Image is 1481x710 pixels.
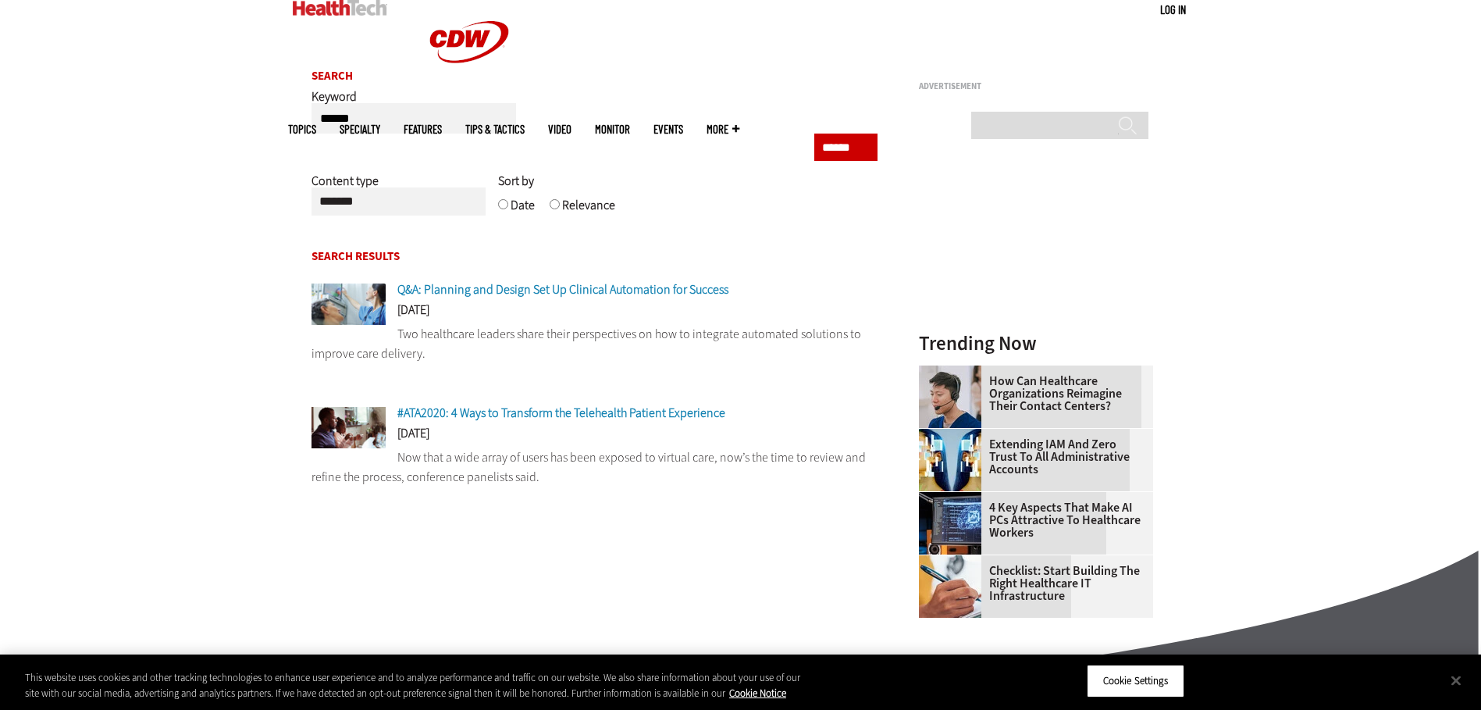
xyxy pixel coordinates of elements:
div: This website uses cookies and other tracking technologies to enhance user experience and to analy... [25,670,814,701]
img: Person with a clipboard checking a list [919,555,981,618]
span: Topics [288,123,316,135]
a: Events [653,123,683,135]
a: Q&A: Planning and Design Set Up Clinical Automation for Success [397,281,728,298]
img: Healthcare contact center [919,366,981,428]
a: Healthcare contact center [919,366,989,378]
div: [DATE] [312,304,878,324]
button: Cookie Settings [1087,665,1184,698]
img: Desktop monitor with brain AI concept [919,492,981,555]
h2: Search Results [312,251,878,262]
a: Extending IAM and Zero Trust to All Administrative Accounts [919,438,1144,476]
a: CDW [411,87,528,104]
a: Checklist: Start Building the Right Healthcare IT Infrastructure [919,565,1144,602]
span: Specialty [340,123,380,135]
a: MonITor [595,123,630,135]
a: More information about your privacy [729,687,786,700]
div: [DATE] [312,427,878,448]
a: 4 Key Aspects That Make AI PCs Attractive to Healthcare Workers [919,501,1144,539]
a: Features [404,123,442,135]
p: Now that a wide array of users has been exposed to virtual care, now’s the time to review and ref... [312,448,878,487]
label: Date [511,197,535,225]
img: abstract image of woman with pixelated face [919,429,981,491]
a: #ATA2020: 4 Ways to Transform the Telehealth Patient Experience [397,405,725,421]
a: Desktop monitor with brain AI concept [919,492,989,505]
p: Two healthcare leaders share their perspectives on how to integrate automated solutions to improv... [312,324,878,364]
a: Video [548,123,571,135]
img: nurse checks on patient's vitals [312,284,386,325]
button: Close [1439,663,1473,698]
a: abstract image of woman with pixelated face [919,429,989,441]
a: How Can Healthcare Organizations Reimagine Their Contact Centers? [919,375,1144,412]
label: Relevance [562,197,615,225]
label: Content type [312,173,379,201]
img: Telehealth [312,407,386,448]
a: Tips & Tactics [465,123,525,135]
h3: Trending Now [919,334,1153,353]
a: Log in [1160,2,1186,16]
span: More [707,123,739,135]
span: Sort by [498,173,534,189]
a: Person with a clipboard checking a list [919,555,989,568]
div: User menu [1160,2,1186,18]
iframe: advertisement [919,97,1153,292]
